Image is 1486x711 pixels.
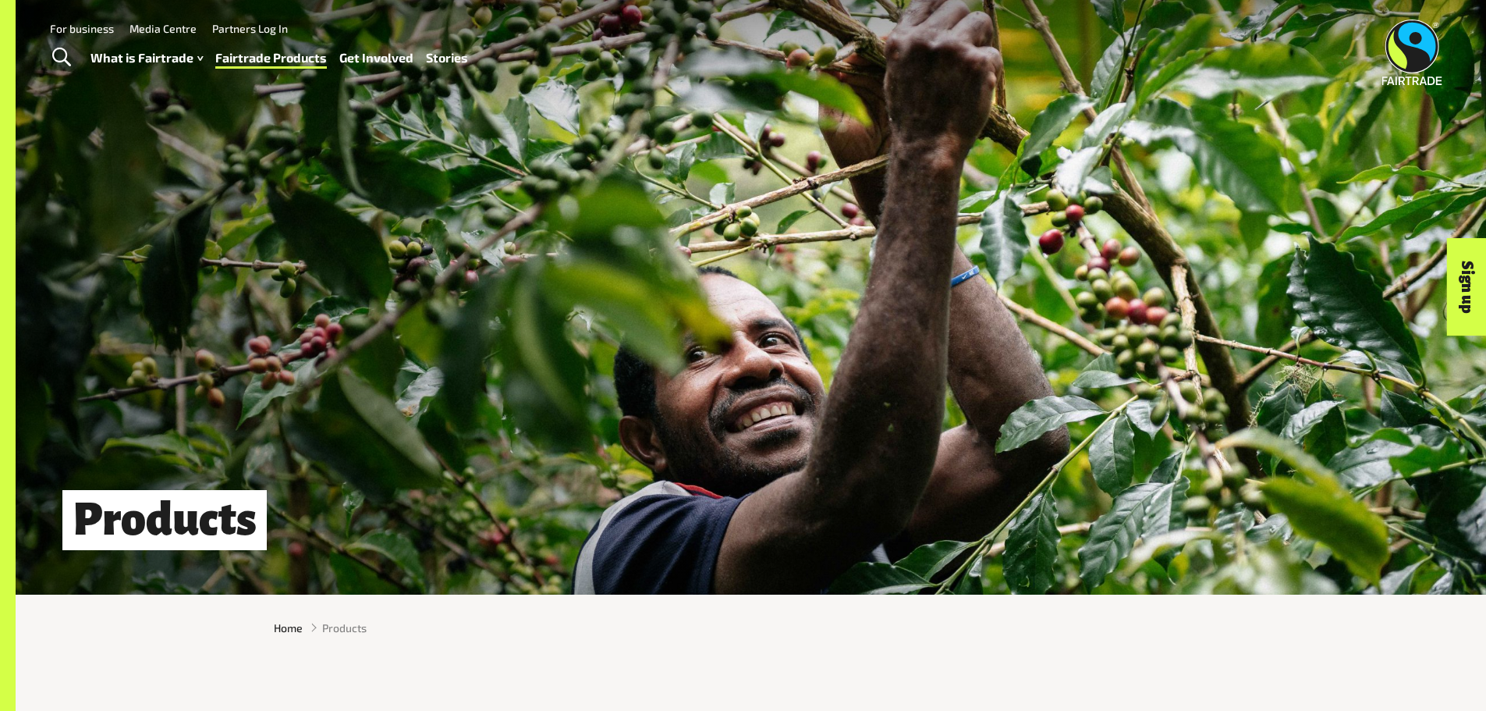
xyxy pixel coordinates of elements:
[42,38,80,77] a: Toggle Search
[50,22,114,35] a: For business
[426,47,468,69] a: Stories
[1382,20,1442,85] img: Fairtrade Australia New Zealand logo
[90,47,203,69] a: What is Fairtrade
[62,490,267,550] h1: Products
[212,22,288,35] a: Partners Log In
[215,47,327,69] a: Fairtrade Products
[129,22,197,35] a: Media Centre
[274,620,303,636] a: Home
[339,47,413,69] a: Get Involved
[322,620,367,636] span: Products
